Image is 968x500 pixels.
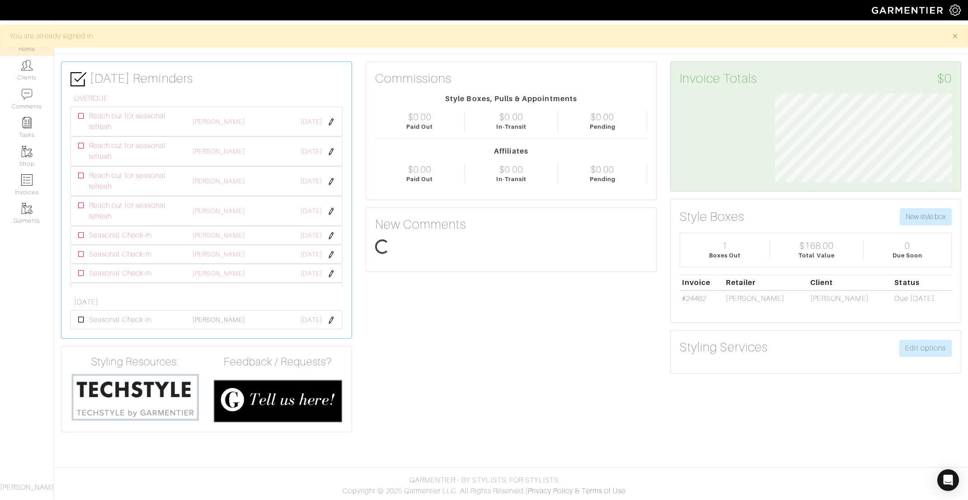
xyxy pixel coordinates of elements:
div: Paid Out [406,175,433,183]
img: clients-icon-6bae9207a08558b7cb47a8932f037763ab4055f8c8b6bfacd5dc20c3e0201464.png [21,60,33,71]
img: check-box-icon-36a4915ff3ba2bd8f6e4f29bc755bb66becd62c870f447fc0dd1365fcfddab58.png [70,71,86,87]
img: pen-cf24a1663064a2ec1b9c1bd2387e9de7a2fa800b781884d57f21acf72779bad2.png [328,317,335,324]
a: [PERSON_NAME] [193,316,245,323]
h6: [DATE] [74,298,343,307]
h3: Invoice Totals [680,71,952,86]
span: Seasonal Check-in [89,314,151,325]
a: Privacy Policy & Terms of Use [528,487,625,495]
span: Reach out for seasonal refresh [89,140,177,162]
div: Due Soon [893,251,922,260]
div: Style Boxes, Pulls & Appointments [375,93,647,104]
th: Invoice [680,275,724,290]
a: Edit options [899,340,952,357]
img: garments-icon-b7da505a4dc4fd61783c78ac3ca0ef83fa9d6f193b1c9dc38574b1d14d53ca28.png [21,146,33,157]
span: [DATE] [301,315,322,325]
div: 0 [905,240,910,251]
div: Boxes Out [709,251,741,260]
div: You are already signed in. [9,31,939,42]
div: Total Value [799,251,835,260]
img: reminder-icon-8004d30b9f0a5d33ae49ab947aed9ed385cf756f9e5892f1edd6e32f2345188e.png [21,117,33,128]
h3: Commissions [375,71,452,86]
img: techstyle-93310999766a10050dc78ceb7f971a75838126fd19372ce40ba20cdf6a89b94b.png [70,372,200,421]
a: [PERSON_NAME] [193,207,245,215]
img: pen-cf24a1663064a2ec1b9c1bd2387e9de7a2fa800b781884d57f21acf72779bad2.png [328,232,335,239]
span: Reach out for seasonal refresh [89,200,177,222]
div: $0.00 [408,164,432,175]
span: $0 [937,71,952,86]
h4: Styling Resources: [70,355,200,369]
div: 1 [722,240,728,251]
th: Client [808,275,892,290]
span: [DATE] [301,117,322,127]
div: $0.00 [499,112,523,122]
span: Seasonal Check-in [89,249,151,260]
th: Status [893,275,952,290]
img: garmentier-logo-header-white-b43fb05a5012e4ada735d5af1a66efaba907eab6374d6393d1fbf88cb4ef424d.png [867,2,949,18]
a: [PERSON_NAME] [193,118,245,125]
span: Reach out for seasonal refresh [89,111,177,132]
div: $0.00 [591,112,614,122]
a: [PERSON_NAME] [193,148,245,155]
img: pen-cf24a1663064a2ec1b9c1bd2387e9de7a2fa800b781884d57f21acf72779bad2.png [328,178,335,185]
span: Seasonal Check-in [89,268,151,279]
span: Reach out for seasonal refresh [89,170,177,192]
h4: Feedback / Requests? [213,355,343,369]
h3: Style Boxes [680,209,745,224]
td: Due [DATE] [893,290,952,306]
h3: New Comments [375,217,647,232]
img: orders-icon-0abe47150d42831381b5fb84f609e132dff9fe21cb692f30cb5eec754e2cba89.png [21,174,33,186]
div: $0.00 [499,164,523,175]
a: [PERSON_NAME] [193,232,245,239]
div: In-Transit [496,122,527,131]
span: [DATE] [301,177,322,187]
h3: Styling Services [680,340,768,355]
div: $0.00 [591,164,614,175]
h6: OVERDUE [74,94,343,103]
span: [DATE] [301,147,322,157]
div: $168.00 [799,240,834,251]
span: [DATE] [301,231,322,241]
img: feedback_requests-3821251ac2bd56c73c230f3229a5b25d6eb027adea667894f41107c140538ee0.png [213,379,343,423]
img: pen-cf24a1663064a2ec1b9c1bd2387e9de7a2fa800b781884d57f21acf72779bad2.png [328,118,335,126]
h3: [DATE] Reminders [70,71,343,87]
img: pen-cf24a1663064a2ec1b9c1bd2387e9de7a2fa800b781884d57f21acf72779bad2.png [328,148,335,155]
th: Retailer [724,275,808,290]
span: Seasonal Check-in [89,287,151,298]
td: [PERSON_NAME] [724,290,808,306]
a: #24462 [682,294,706,303]
span: [DATE] [301,206,322,216]
div: Pending [590,175,616,183]
span: [DATE] [301,269,322,279]
img: garments-icon-b7da505a4dc4fd61783c78ac3ca0ef83fa9d6f193b1c9dc38574b1d14d53ca28.png [21,203,33,214]
img: pen-cf24a1663064a2ec1b9c1bd2387e9de7a2fa800b781884d57f21acf72779bad2.png [328,270,335,277]
a: [PERSON_NAME] [193,178,245,185]
img: pen-cf24a1663064a2ec1b9c1bd2387e9de7a2fa800b781884d57f21acf72779bad2.png [328,251,335,258]
span: [DATE] [301,250,322,260]
button: New style box [900,208,952,225]
a: [PERSON_NAME] [193,270,245,277]
div: $0.00 [408,112,432,122]
span: × [952,30,959,42]
div: Affiliates [375,146,647,157]
a: [PERSON_NAME] [193,251,245,258]
div: Pending [590,122,616,131]
img: comment-icon-a0a6a9ef722e966f86d9cbdc48e553b5cf19dbc54f86b18d962a5391bc8f6eb6.png [21,89,33,100]
img: gear-icon-white-bd11855cb880d31180b6d7d6211b90ccbf57a29d726f0c71d8c61bd08dd39cc2.png [949,5,961,16]
td: [PERSON_NAME] [808,290,892,306]
div: In-Transit [496,175,527,183]
span: Copyright © 2025 Garmentier LLC. All Rights Reserved. [343,487,526,495]
span: Seasonal Check-in [89,230,151,241]
div: Open Intercom Messenger [937,469,959,491]
div: Paid Out [406,122,433,131]
img: pen-cf24a1663064a2ec1b9c1bd2387e9de7a2fa800b781884d57f21acf72779bad2.png [328,208,335,215]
